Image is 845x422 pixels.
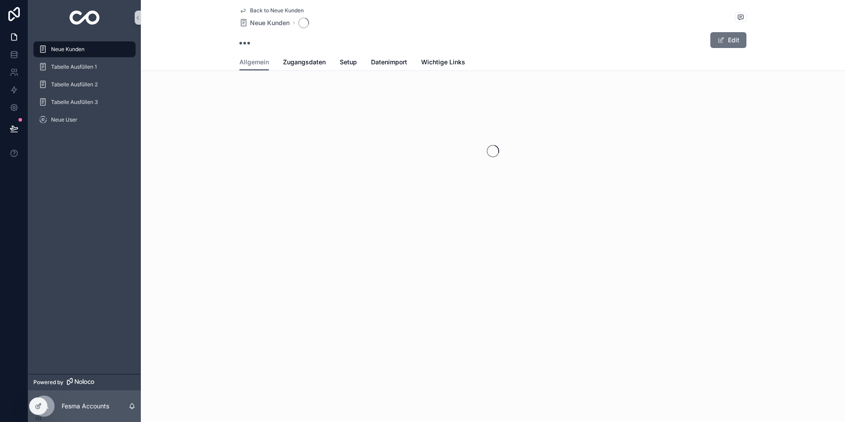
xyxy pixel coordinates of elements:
[283,54,326,72] a: Zugangsdaten
[33,77,136,93] a: Tabelle Ausfüllen 2
[33,112,136,128] a: Neue User
[33,41,136,57] a: Neue Kunden
[250,7,304,14] span: Back to Neue Kunden
[421,54,465,72] a: Wichtige Links
[51,99,98,106] span: Tabelle Ausfüllen 3
[371,54,407,72] a: Datenimport
[421,58,465,67] span: Wichtige Links
[51,63,97,70] span: Tabelle Ausfüllen 1
[33,59,136,75] a: Tabelle Ausfüllen 1
[250,19,290,27] span: Neue Kunden
[28,374,141,390] a: Powered by
[33,94,136,110] a: Tabelle Ausfüllen 3
[70,11,100,25] img: App logo
[371,58,407,67] span: Datenimport
[283,58,326,67] span: Zugangsdaten
[62,402,109,411] p: Fesma Accounts
[340,58,357,67] span: Setup
[239,54,269,71] a: Allgemein
[51,116,77,123] span: Neue User
[51,81,98,88] span: Tabelle Ausfüllen 2
[239,19,290,27] a: Neue Kunden
[340,54,357,72] a: Setup
[239,7,304,14] a: Back to Neue Kunden
[33,379,63,386] span: Powered by
[710,32,746,48] button: Edit
[239,58,269,67] span: Allgemein
[28,35,141,139] div: scrollable content
[51,46,84,53] span: Neue Kunden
